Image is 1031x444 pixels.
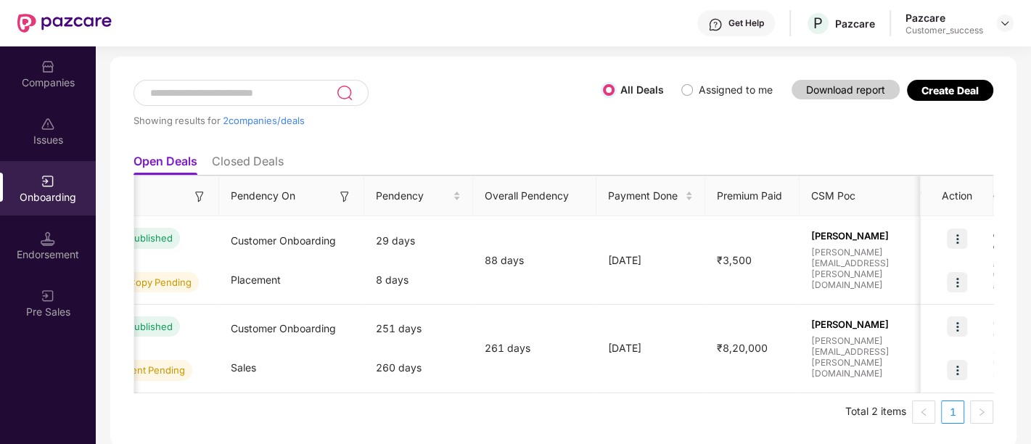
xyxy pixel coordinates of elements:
[919,408,928,416] span: left
[364,176,473,216] th: Pendency
[231,322,336,334] span: Customer Onboarding
[473,252,596,268] div: 88 days
[620,83,664,96] label: All Deals
[921,176,993,216] th: Action
[134,115,603,126] div: Showing results for
[705,254,763,266] span: ₹3,500
[947,360,967,380] img: icon
[231,361,256,374] span: Sales
[231,234,336,247] span: Customer Onboarding
[947,229,967,249] img: icon
[41,59,55,74] img: svg+xml;base64,PHN2ZyBpZD0iQ29tcGFuaWVzIiB4bWxucz0iaHR0cDovL3d3dy53My5vcmcvMjAwMC9zdmciIHdpZHRoPS...
[364,260,473,300] div: 8 days
[912,400,935,424] li: Previous Page
[100,275,192,289] div: Policy Copy Pending
[596,176,705,216] th: Payment Done
[912,400,935,424] button: left
[705,342,779,354] span: ₹8,20,000
[708,17,723,32] img: svg+xml;base64,PHN2ZyBpZD0iSGVscC0zMngzMiIgeG1sbnM9Imh0dHA6Ly93d3cudzMub3JnLzIwMDAvc3ZnIiB3aWR0aD...
[608,188,682,204] span: Payment Done
[811,230,933,242] span: [PERSON_NAME]
[728,17,764,29] div: Get Help
[473,340,596,356] div: 261 days
[231,274,281,286] span: Placement
[231,188,295,204] span: Pendency On
[705,176,800,216] th: Premium Paid
[947,316,967,337] img: icon
[100,319,173,334] div: Policy Published
[813,15,823,32] span: P
[970,400,993,424] button: right
[921,84,979,96] div: Create Deal
[336,84,353,102] img: svg+xml;base64,PHN2ZyB3aWR0aD0iMjQiIGhlaWdodD0iMjUiIHZpZXdCb3g9IjAgMCAyNCAyNSIgZmlsbD0ibm9uZSIgeG...
[918,189,932,204] img: svg+xml;base64,PHN2ZyB3aWR0aD0iMTYiIGhlaWdodD0iMTYiIHZpZXdCb3g9IjAgMCAxNiAxNiIgZmlsbD0ibm9uZSIgeG...
[596,252,705,268] div: [DATE]
[811,318,933,330] span: [PERSON_NAME]
[845,400,906,424] li: Total 2 items
[905,25,983,36] div: Customer_success
[192,189,207,204] img: svg+xml;base64,PHN2ZyB3aWR0aD0iMTYiIGhlaWdodD0iMTYiIHZpZXdCb3g9IjAgMCAxNiAxNiIgZmlsbD0ibm9uZSIgeG...
[473,176,596,216] th: Overall Pendency
[41,289,55,303] img: svg+xml;base64,PHN2ZyB3aWR0aD0iMjAiIGhlaWdodD0iMjAiIHZpZXdCb3g9IjAgMCAyMCAyMCIgZmlsbD0ibm9uZSIgeG...
[596,340,705,356] div: [DATE]
[17,14,112,33] img: New Pazcare Logo
[364,348,473,387] div: 260 days
[337,189,352,204] img: svg+xml;base64,PHN2ZyB3aWR0aD0iMTYiIGhlaWdodD0iMTYiIHZpZXdCb3g9IjAgMCAxNiAxNiIgZmlsbD0ibm9uZSIgeG...
[364,221,473,260] div: 29 days
[977,408,986,416] span: right
[699,83,773,96] label: Assigned to me
[223,115,305,126] span: 2 companies/deals
[970,400,993,424] li: Next Page
[376,188,450,204] span: Pendency
[941,400,964,424] li: 1
[905,11,983,25] div: Pazcare
[811,247,933,290] span: [PERSON_NAME][EMAIL_ADDRESS][PERSON_NAME][DOMAIN_NAME]
[364,309,473,348] div: 251 days
[811,188,855,204] span: CSM Poc
[835,17,875,30] div: Pazcare
[942,401,964,423] a: 1
[999,17,1011,29] img: svg+xml;base64,PHN2ZyBpZD0iRHJvcGRvd24tMzJ4MzIiIHhtbG5zPSJodHRwOi8vd3d3LnczLm9yZy8yMDAwL3N2ZyIgd2...
[41,231,55,246] img: svg+xml;base64,PHN2ZyB3aWR0aD0iMTQuNSIgaGVpZ2h0PSIxNC41IiB2aWV3Qm94PSIwIDAgMTYgMTYiIGZpbGw9Im5vbm...
[41,174,55,189] img: svg+xml;base64,PHN2ZyB3aWR0aD0iMjAiIGhlaWdodD0iMjAiIHZpZXdCb3g9IjAgMCAyMCAyMCIgZmlsbD0ibm9uZSIgeG...
[212,154,284,175] li: Closed Deals
[134,154,197,175] li: Open Deals
[100,363,185,377] div: Document Pending
[947,272,967,292] img: icon
[792,80,900,99] button: Download report
[100,231,173,245] div: Policy Published
[811,335,933,379] span: [PERSON_NAME][EMAIL_ADDRESS][PERSON_NAME][DOMAIN_NAME]
[41,117,55,131] img: svg+xml;base64,PHN2ZyBpZD0iSXNzdWVzX2Rpc2FibGVkIiB4bWxucz0iaHR0cDovL3d3dy53My5vcmcvMjAwMC9zdmciIH...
